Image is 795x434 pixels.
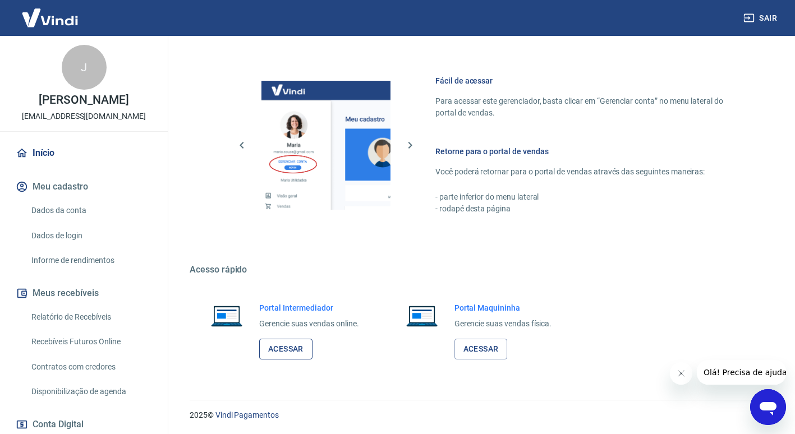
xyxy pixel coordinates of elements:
[27,224,154,247] a: Dados de login
[27,355,154,378] a: Contratos com credores
[435,75,741,86] h6: Fácil de acessar
[454,318,552,330] p: Gerencie suas vendas física.
[435,95,741,119] p: Para acessar este gerenciador, basta clicar em “Gerenciar conta” no menu lateral do portal de ven...
[454,302,552,313] h6: Portal Maquininha
[27,306,154,329] a: Relatório de Recebíveis
[435,146,741,157] h6: Retorne para o portal de vendas
[39,94,128,106] p: [PERSON_NAME]
[259,302,359,313] h6: Portal Intermediador
[13,141,154,165] a: Início
[261,81,390,210] img: Imagem da dashboard mostrando o botão de gerenciar conta na sidebar no lado esquerdo
[27,330,154,353] a: Recebíveis Futuros Online
[190,264,768,275] h5: Acesso rápido
[259,318,359,330] p: Gerencie suas vendas online.
[27,380,154,403] a: Disponibilização de agenda
[670,362,692,385] iframe: Close message
[203,302,250,329] img: Imagem de um notebook aberto
[190,409,768,421] p: 2025 ©
[13,1,86,35] img: Vindi
[27,199,154,222] a: Dados da conta
[62,45,107,90] div: J
[750,389,786,425] iframe: Button to launch messaging window
[741,8,782,29] button: Sair
[259,339,313,359] a: Acessar
[398,302,445,329] img: Imagem de um notebook aberto
[697,360,786,385] iframe: Message from company
[7,8,94,17] span: Olá! Precisa de ajuda?
[13,281,154,306] button: Meus recebíveis
[435,191,741,203] p: - parte inferior do menu lateral
[22,110,146,122] p: [EMAIL_ADDRESS][DOMAIN_NAME]
[435,203,741,215] p: - rodapé desta página
[27,249,154,272] a: Informe de rendimentos
[13,174,154,199] button: Meu cadastro
[454,339,508,359] a: Acessar
[435,166,741,178] p: Você poderá retornar para o portal de vendas através das seguintes maneiras:
[215,410,279,419] a: Vindi Pagamentos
